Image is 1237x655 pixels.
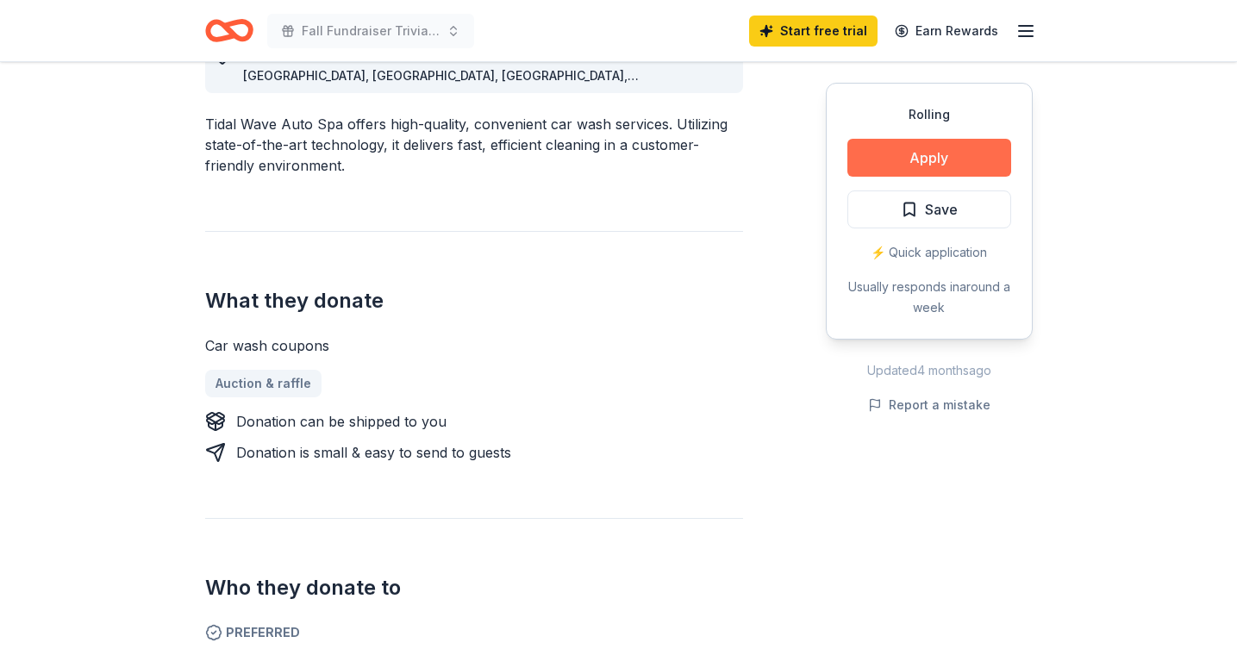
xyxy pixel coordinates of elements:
button: Apply [847,139,1011,177]
a: Auction & raffle [205,370,322,397]
button: Fall Fundraiser Trivia Night [267,14,474,48]
h2: Who they donate to [205,574,743,602]
div: ⚡️ Quick application [847,242,1011,263]
div: Updated 4 months ago [826,360,1033,381]
div: Donation can be shipped to you [236,411,447,432]
span: Save [925,198,958,221]
div: Usually responds in around a week [847,277,1011,318]
a: Start free trial [749,16,878,47]
button: Save [847,190,1011,228]
div: Donation is small & easy to send to guests [236,442,511,463]
span: Preferred [205,622,743,643]
a: Home [205,10,253,51]
a: Earn Rewards [884,16,1009,47]
div: Tidal Wave Auto Spa offers high-quality, convenient car wash services. Utilizing state-of-the-art... [205,114,743,176]
h2: What they donate [205,287,743,315]
div: Car wash coupons [205,335,743,356]
div: Rolling [847,104,1011,125]
button: Report a mistake [868,395,990,415]
span: Fall Fundraiser Trivia Night [302,21,440,41]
